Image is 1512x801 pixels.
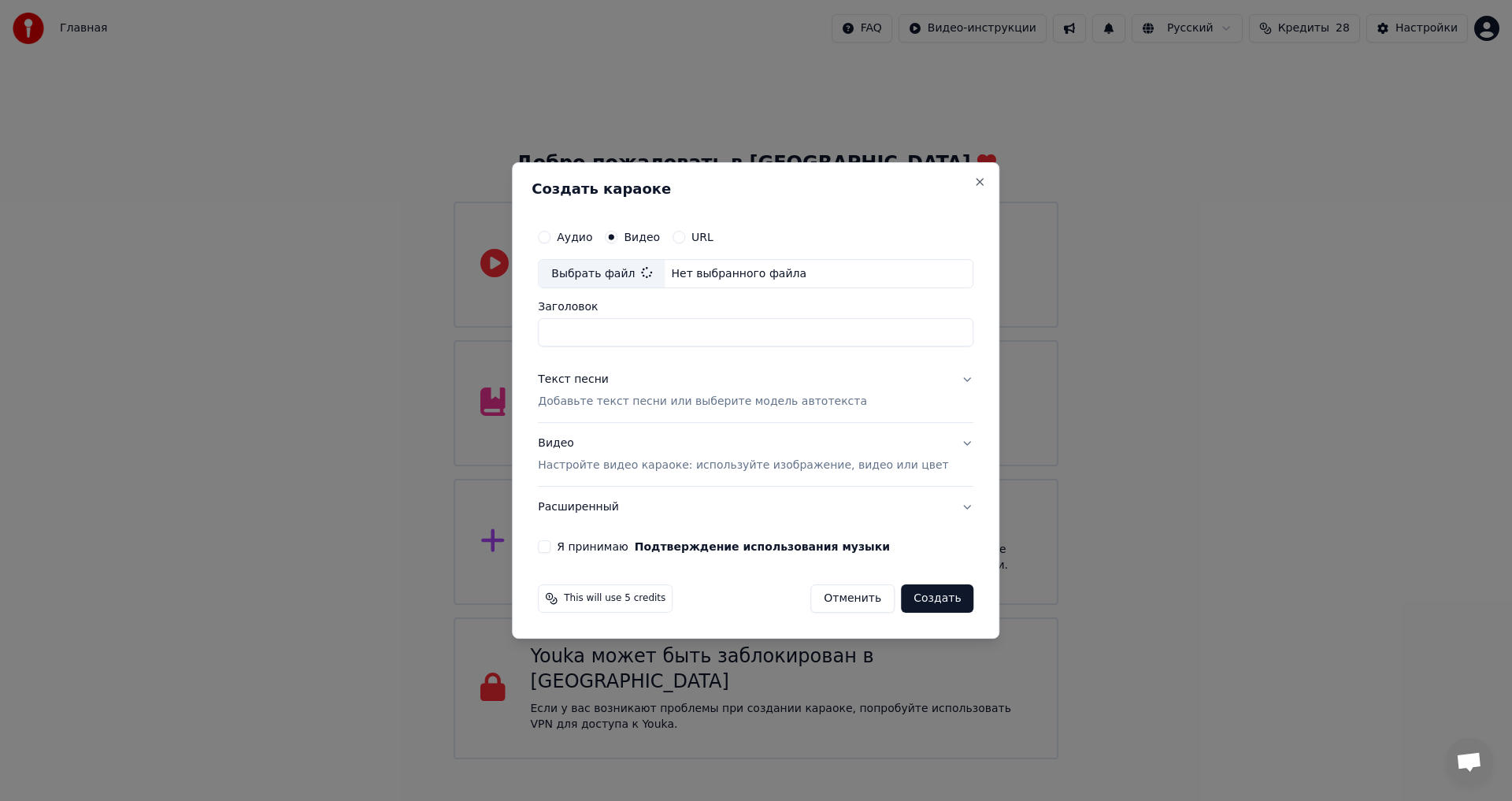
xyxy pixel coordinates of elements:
[538,395,867,410] p: Добавьте текст песни или выберите модель автотекста
[538,487,973,528] button: Расширенный
[538,436,948,474] div: Видео
[538,373,609,388] div: Текст песни
[624,232,660,243] label: Видео
[532,182,980,196] h2: Создать караоке
[691,232,713,243] label: URL
[557,232,592,243] label: Аудио
[635,541,890,552] button: Я принимаю
[538,302,973,313] label: Заголовок
[665,266,813,282] div: Нет выбранного файла
[901,584,973,613] button: Создать
[539,260,665,288] div: Выбрать файл
[557,541,890,552] label: Я принимаю
[538,360,973,423] button: Текст песниДобавьте текст песни или выберите модель автотекста
[538,458,948,473] p: Настройте видео караоке: используйте изображение, видео или цвет
[538,424,973,487] button: ВидеоНастройте видео караоке: используйте изображение, видео или цвет
[810,584,895,613] button: Отменить
[564,592,665,605] span: This will use 5 credits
